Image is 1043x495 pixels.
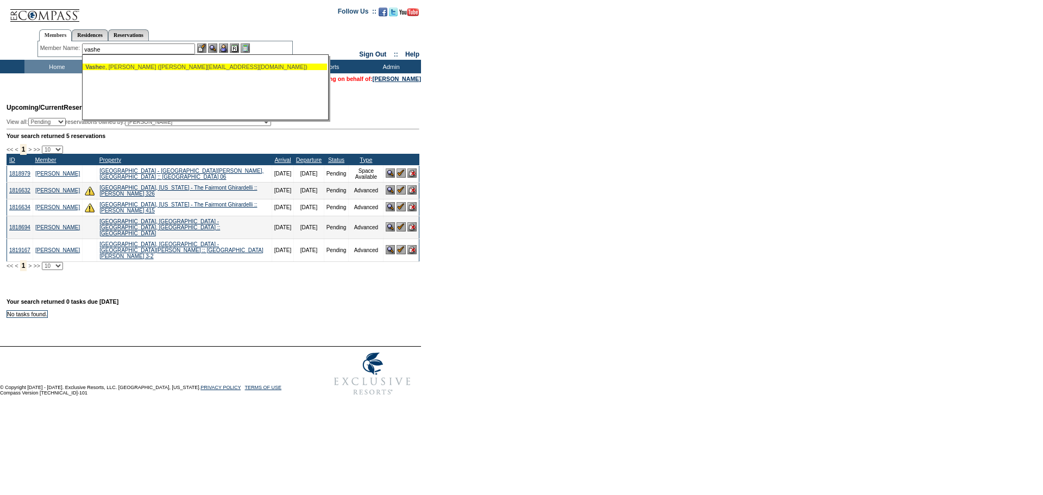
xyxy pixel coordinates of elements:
a: Subscribe to our YouTube Channel [399,11,419,17]
td: Home [24,60,87,73]
td: [DATE] [272,199,293,216]
img: Confirm Reservation [397,245,406,254]
a: Sign Out [359,51,386,58]
a: Departure [296,156,322,163]
span: << [7,262,13,269]
img: Follow us on Twitter [389,8,398,16]
td: Advanced [349,239,384,261]
span: You are acting on behalf of: [297,76,421,82]
span: < [15,262,18,269]
td: Pending [324,216,349,239]
img: Subscribe to our YouTube Channel [399,8,419,16]
span: > [28,146,32,153]
td: [DATE] [272,165,293,182]
img: Confirm Reservation [397,202,406,211]
div: View all: reservations owned by: [7,118,276,126]
td: [DATE] [272,216,293,239]
td: [DATE] [272,182,293,199]
a: PRIVACY POLICY [200,385,241,390]
td: Advanced [349,199,384,216]
img: Cancel Reservation [407,202,417,211]
td: Pending [324,239,349,261]
a: 1818979 [9,171,30,177]
div: e, [PERSON_NAME] ([PERSON_NAME][EMAIL_ADDRESS][DOMAIN_NAME]) [85,64,324,70]
a: [GEOGRAPHIC_DATA], [GEOGRAPHIC_DATA] - [GEOGRAPHIC_DATA][PERSON_NAME] :: [GEOGRAPHIC_DATA][PERSON... [99,241,263,259]
a: Residences [72,29,108,41]
a: Reservations [108,29,149,41]
td: [DATE] [294,182,324,199]
span: >> [33,146,40,153]
a: [PERSON_NAME] [35,247,80,253]
img: View Reservation [386,222,395,231]
td: [DATE] [294,216,324,239]
img: View [208,43,217,53]
a: [PERSON_NAME] [373,76,421,82]
img: Impersonate [219,43,228,53]
td: Advanced [349,216,384,239]
span: 1 [20,260,27,271]
td: Admin [359,60,421,73]
img: View Reservation [386,185,395,195]
a: [PERSON_NAME] [35,171,80,177]
a: [PERSON_NAME] [35,187,80,193]
td: [DATE] [272,239,293,261]
a: 1816634 [9,204,30,210]
a: Members [39,29,72,41]
img: View Reservation [386,202,395,211]
span: >> [33,262,40,269]
a: [GEOGRAPHIC_DATA], [US_STATE] - The Fairmont Ghirardelli :: [PERSON_NAME] 326 [99,185,257,197]
img: Confirm Reservation [397,222,406,231]
a: Become our fan on Facebook [379,11,387,17]
span: Upcoming/Current [7,104,64,111]
img: Confirm Reservation [397,185,406,195]
a: TERMS OF USE [245,385,282,390]
img: View Reservation [386,245,395,254]
a: [GEOGRAPHIC_DATA], [US_STATE] - The Fairmont Ghirardelli :: [PERSON_NAME] 415 [99,202,257,214]
img: View Reservation [386,168,395,178]
span: Reservations [7,104,105,111]
a: [PERSON_NAME] [35,224,80,230]
a: Help [405,51,419,58]
a: Status [328,156,344,163]
a: Member [35,156,56,163]
a: [PERSON_NAME] [35,204,80,210]
span: Vashe [85,64,102,70]
a: Type [360,156,372,163]
img: Confirm Reservation [397,168,406,178]
img: Cancel Reservation [407,185,417,195]
td: Advanced [349,182,384,199]
span: 1 [20,144,27,155]
td: Space Available [349,165,384,182]
td: Pending [324,199,349,216]
img: Exclusive Resorts [324,347,421,401]
a: ID [9,156,15,163]
a: Follow us on Twitter [389,11,398,17]
a: [GEOGRAPHIC_DATA], [GEOGRAPHIC_DATA] - [GEOGRAPHIC_DATA], [GEOGRAPHIC_DATA] :: [GEOGRAPHIC_DATA] [99,218,220,236]
a: 1818694 [9,224,30,230]
div: Member Name: [40,43,82,53]
img: b_edit.gif [197,43,206,53]
td: No tasks found. [7,310,48,317]
td: Pending [324,182,349,199]
img: There are insufficient days and/or tokens to cover this reservation [85,203,95,212]
a: 1816632 [9,187,30,193]
td: [DATE] [294,199,324,216]
a: 1819167 [9,247,30,253]
td: [DATE] [294,239,324,261]
img: There are insufficient days and/or tokens to cover this reservation [85,186,95,196]
span: << [7,146,13,153]
img: Reservations [230,43,239,53]
a: Arrival [274,156,291,163]
a: Property [99,156,121,163]
img: Cancel Reservation [407,222,417,231]
img: Cancel Reservation [407,245,417,254]
span: :: [394,51,398,58]
span: < [15,146,18,153]
span: > [28,262,32,269]
img: b_calculator.gif [241,43,250,53]
div: Your search returned 0 tasks due [DATE] [7,298,422,310]
td: Follow Us :: [338,7,376,20]
td: Pending [324,165,349,182]
td: [DATE] [294,165,324,182]
img: Become our fan on Facebook [379,8,387,16]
